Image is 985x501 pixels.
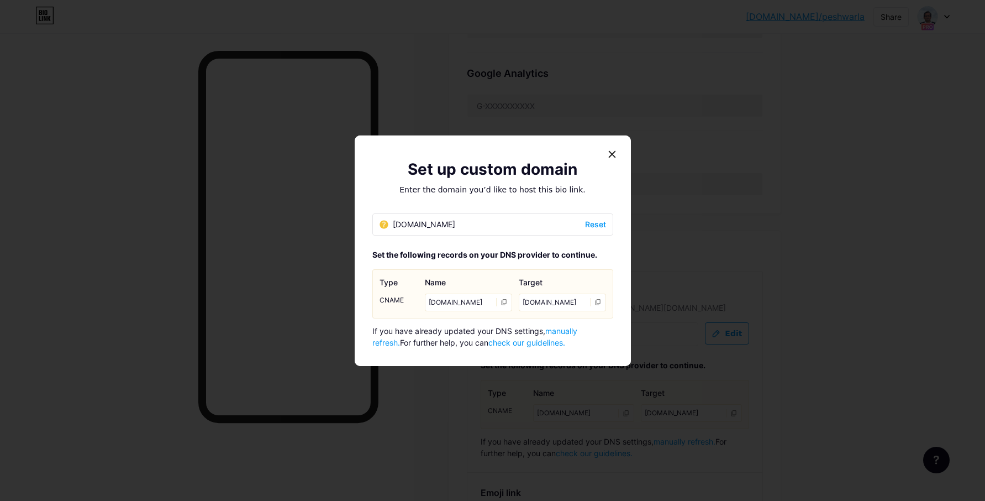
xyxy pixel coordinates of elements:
a: check our guidelines. [488,338,565,347]
div: CNAME [380,294,418,307]
div: [DOMAIN_NAME] [519,294,606,311]
div: Set the following records on your DNS provider to continue. [372,249,613,260]
div: Type [380,276,418,288]
div: [DOMAIN_NAME] [380,218,455,230]
span: manually refresh. [372,326,577,347]
div: Target [519,276,606,288]
p: Enter the domain you’d like to host this bio link. [372,184,613,196]
div: If you have already updated your DNS settings, For further help, you can [372,325,613,348]
div: Name [425,276,512,288]
div: Set up custom domain [372,158,613,181]
div: [DOMAIN_NAME] [425,294,512,311]
span: Reset [585,218,606,230]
